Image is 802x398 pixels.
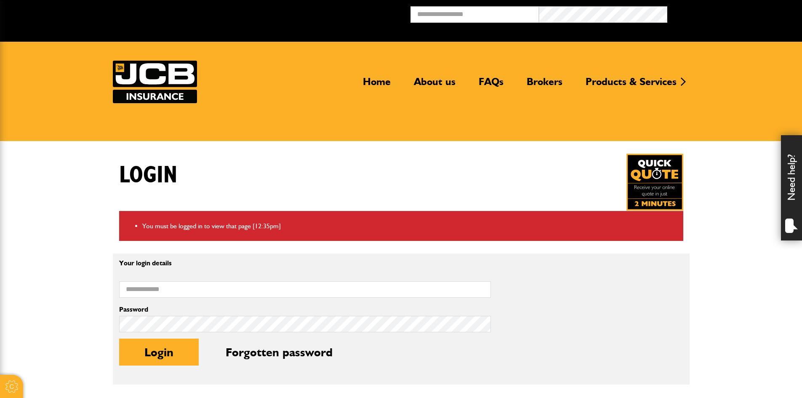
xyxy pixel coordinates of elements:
a: Brokers [520,75,569,95]
a: Home [357,75,397,95]
button: Login [119,339,199,366]
button: Forgotten password [200,339,358,366]
button: Broker Login [667,6,796,19]
li: You must be logged in to view that page [12:35pm] [142,221,677,232]
a: About us [408,75,462,95]
div: Need help? [781,135,802,240]
h1: Login [119,161,177,190]
a: Products & Services [579,75,683,95]
p: Your login details [119,260,491,267]
a: Get your insurance quote in just 2-minutes [626,154,683,211]
img: JCB Insurance Services logo [113,61,197,103]
a: JCB Insurance Services [113,61,197,103]
a: FAQs [472,75,510,95]
label: Password [119,306,491,313]
img: Quick Quote [626,154,683,211]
